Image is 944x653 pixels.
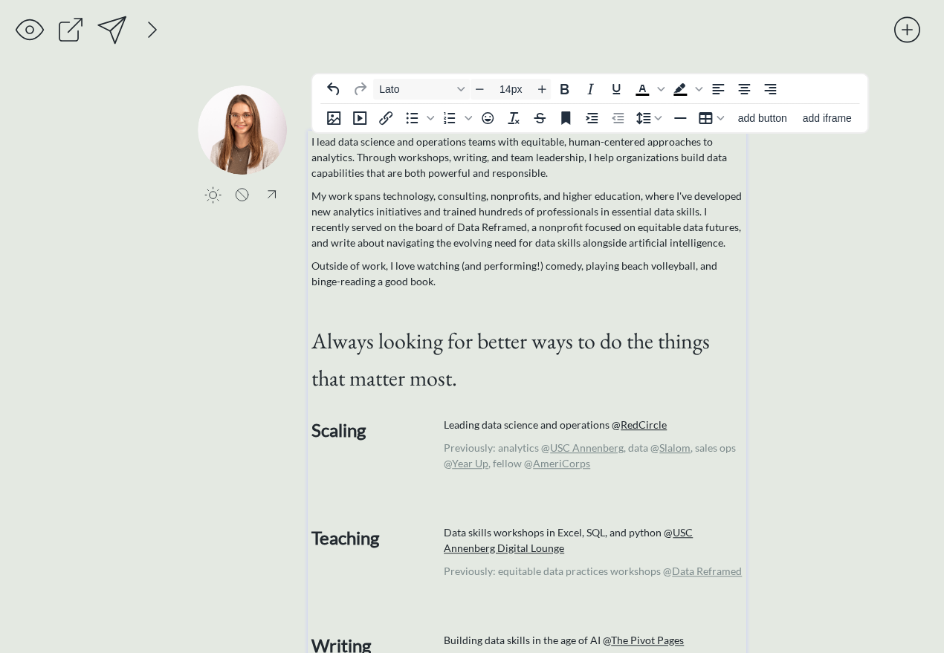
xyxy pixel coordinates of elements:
button: Underline [604,79,629,100]
p: Leading data science and operations @ [444,417,743,432]
span: Previously: analytics @ , data @ , sales ops @ , fellow @ [444,441,736,470]
button: Undo [321,79,346,100]
button: Strikethrough [527,108,552,129]
button: Horizontal line [667,108,693,129]
h1: [PERSON_NAME] [310,85,744,123]
span: Previously: equitable data practices workshops @ [444,565,742,577]
a: RedCircle [621,418,667,431]
button: Emojis [475,108,500,129]
div: Text color Black [630,79,667,100]
button: Table [694,108,729,129]
button: Decrease indent [605,108,630,129]
button: Insert/edit link [373,108,398,129]
button: Align left [705,79,731,100]
p: Data skills workshops in Excel, SQL, and python @ [444,524,743,556]
p: I lead data science and operations teams with equitable, human-centered approaches to analytics. ... [311,134,743,181]
span: Always looking for better ways to do the things that matter most. [311,326,710,392]
p: My work spans technology, consulting, nonprofits, and higher education, where I've developed new ... [311,188,743,250]
span: add iframe [802,112,851,124]
a: The Pivot Pages [611,634,684,646]
button: Align right [757,79,783,100]
a: AmeriCorps [533,457,590,470]
a: Year Up [452,457,488,470]
a: USC Annenberg [550,441,624,454]
button: Increase font size [533,79,551,100]
button: Redo [347,79,372,100]
span: Lato [379,83,452,95]
button: Increase indent [579,108,604,129]
strong: Teaching [311,527,379,548]
button: Decrease font size [471,79,488,100]
button: Anchor [553,108,578,129]
a: Slalom [659,441,691,454]
button: Italic [578,79,603,100]
p: Outside of work, I love watching (and performing!) comedy, playing beach volleyball, and binge-re... [311,258,743,289]
div: Bullet list [399,108,436,129]
button: Bold [552,79,577,100]
button: add button [730,108,795,129]
button: Line height [631,108,667,129]
strong: Scaling [311,419,366,441]
button: Align center [731,79,757,100]
button: Insert image [321,108,346,129]
button: Font Lato [373,79,470,100]
div: Numbered list [437,108,474,129]
span: add button [737,112,786,124]
button: add iframe [795,108,859,129]
a: Data Reframed [672,565,742,577]
p: Building data skills in the age of AI @ [444,632,743,648]
button: Clear formatting [501,108,526,129]
div: Background color Black [667,79,705,100]
button: add video [347,108,372,129]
